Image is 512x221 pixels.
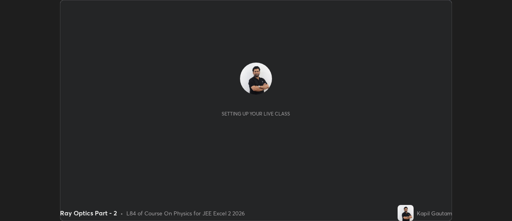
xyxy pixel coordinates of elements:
[222,111,290,117] div: Setting up your live class
[120,209,123,217] div: •
[417,209,452,217] div: Kapil Gautam
[60,208,117,218] div: Ray Optics Part - 2
[240,63,272,95] img: 00bbc326558d46f9aaf65f1f5dcb6be8.jpg
[398,205,414,221] img: 00bbc326558d46f9aaf65f1f5dcb6be8.jpg
[126,209,245,217] div: L84 of Course On Physics for JEE Excel 2 2026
